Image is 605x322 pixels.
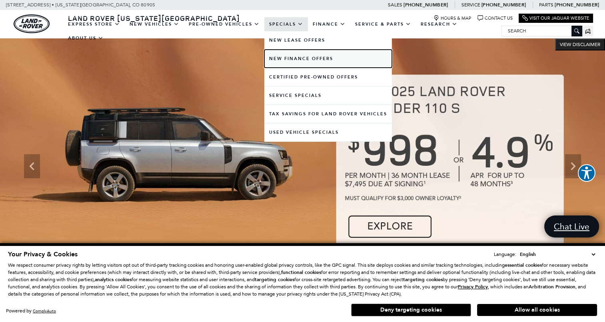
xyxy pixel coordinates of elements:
[6,308,56,314] div: Powered by
[560,41,600,48] span: VIEW DISCLAIMER
[14,14,50,33] img: Land Rover
[555,2,599,8] a: [PHONE_NUMBER]
[403,276,443,283] strong: targeting cookies
[550,221,593,232] span: Chat Live
[458,284,488,290] u: Privacy Policy
[14,14,50,33] a: land-rover
[494,252,516,257] div: Language:
[68,13,240,23] span: Land Rover [US_STATE][GEOGRAPHIC_DATA]
[63,17,125,31] a: EXPRESS STORE
[264,17,308,31] a: Specials
[264,87,392,105] a: Service Specials
[416,17,462,31] a: Research
[481,2,526,8] a: [PHONE_NUMBER]
[8,250,78,259] span: Your Privacy & Cookies
[433,15,471,21] a: Hours & Map
[350,17,416,31] a: Service & Parts
[24,154,40,178] div: Previous
[95,276,132,283] strong: analytics cookies
[505,262,542,268] strong: essential cookies
[351,304,471,316] button: Deny targeting cookies
[388,2,402,8] span: Sales
[6,2,155,8] a: [STREET_ADDRESS] • [US_STATE][GEOGRAPHIC_DATA], CO 80905
[33,308,56,314] a: ComplyAuto
[529,284,575,290] strong: Arbitration Provision
[264,50,392,68] a: New Finance Offers
[555,38,605,50] button: VIEW DISCLAIMER
[125,17,184,31] a: New Vehicles
[522,15,589,21] a: Visit Our Jaguar Website
[403,2,448,8] a: [PHONE_NUMBER]
[539,2,553,8] span: Parts
[264,31,392,49] a: New Lease Offers
[264,123,392,141] a: Used Vehicle Specials
[565,154,581,178] div: Next
[518,250,597,258] select: Language Select
[578,164,595,183] aside: Accessibility Help Desk
[184,17,264,31] a: Pre-Owned Vehicles
[8,262,597,298] p: We respect consumer privacy rights by letting visitors opt out of third-party tracking cookies an...
[281,269,321,276] strong: functional cookies
[461,2,480,8] span: Service
[264,105,392,123] a: Tax Savings for Land Rover Vehicles
[63,17,501,45] nav: Main Navigation
[264,68,392,86] a: Certified Pre-Owned Offers
[502,26,582,36] input: Search
[308,17,350,31] a: Finance
[544,215,599,237] a: Chat Live
[255,276,294,283] strong: targeting cookies
[63,31,108,45] a: About Us
[63,13,245,23] a: Land Rover [US_STATE][GEOGRAPHIC_DATA]
[477,15,513,21] a: Contact Us
[477,304,597,316] button: Allow all cookies
[578,164,595,182] button: Explore your accessibility options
